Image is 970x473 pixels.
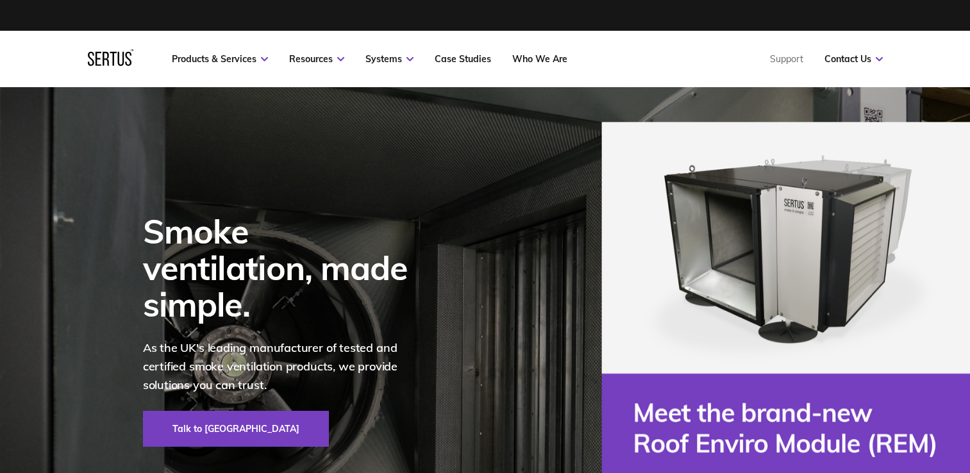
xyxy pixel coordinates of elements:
[172,53,268,65] a: Products & Services
[143,411,329,447] a: Talk to [GEOGRAPHIC_DATA]
[143,213,425,323] div: Smoke ventilation, made simple.
[512,53,567,65] a: Who We Are
[143,339,425,394] p: As the UK's leading manufacturer of tested and certified smoke ventilation products, we provide s...
[435,53,491,65] a: Case Studies
[770,53,803,65] a: Support
[289,53,344,65] a: Resources
[824,53,883,65] a: Contact Us
[365,53,414,65] a: Systems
